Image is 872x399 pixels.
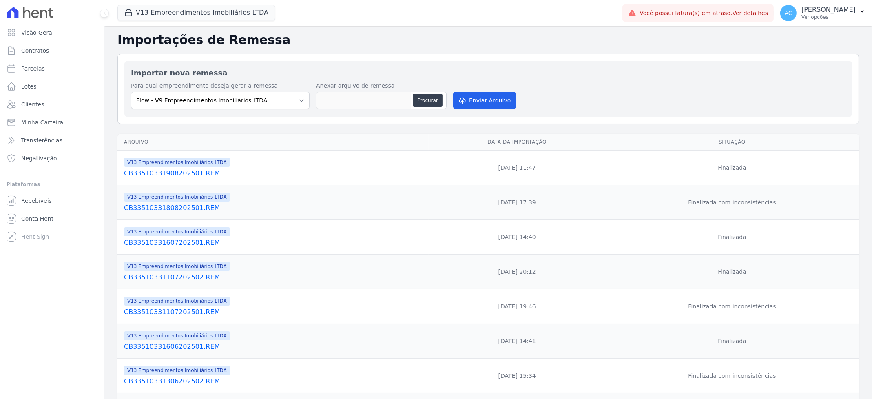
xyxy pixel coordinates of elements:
[21,64,45,73] span: Parcelas
[785,10,792,16] span: AC
[429,151,605,185] td: [DATE] 11:47
[429,359,605,393] td: [DATE] 15:34
[429,185,605,220] td: [DATE] 17:39
[801,14,856,20] p: Ver opções
[21,136,62,144] span: Transferências
[605,151,859,185] td: Finalizada
[605,220,859,255] td: Finalizada
[3,60,101,77] a: Parcelas
[3,78,101,95] a: Lotes
[131,82,310,90] label: Para qual empreendimento deseja gerar a remessa
[124,158,230,167] span: V13 Empreendimentos Imobiliários LTDA
[21,47,49,55] span: Contratos
[124,273,425,282] a: CB33510331107202502.REM
[605,255,859,289] td: Finalizada
[21,215,53,223] span: Conta Hent
[124,331,230,340] span: V13 Empreendimentos Imobiliários LTDA
[605,324,859,359] td: Finalizada
[429,289,605,324] td: [DATE] 19:46
[124,297,230,306] span: V13 Empreendimentos Imobiliários LTDA
[605,185,859,220] td: Finalizada com inconsistências
[429,324,605,359] td: [DATE] 14:41
[124,342,425,352] a: CB33510331606202501.REM
[640,9,768,18] span: Você possui fatura(s) em atraso.
[124,168,425,178] a: CB33510331908202501.REM
[117,5,275,20] button: V13 Empreendimentos Imobiliários LTDA
[124,227,230,236] span: V13 Empreendimentos Imobiliários LTDA
[429,255,605,289] td: [DATE] 20:12
[124,203,425,213] a: CB33510331808202501.REM
[21,154,57,162] span: Negativação
[21,100,44,109] span: Clientes
[21,118,63,126] span: Minha Carteira
[3,211,101,227] a: Conta Hent
[7,180,97,189] div: Plataformas
[124,193,230,202] span: V13 Empreendimentos Imobiliários LTDA
[3,114,101,131] a: Minha Carteira
[3,132,101,149] a: Transferências
[124,307,425,317] a: CB33510331107202501.REM
[21,82,37,91] span: Lotes
[3,96,101,113] a: Clientes
[117,33,859,47] h2: Importações de Remessa
[21,197,52,205] span: Recebíveis
[124,262,230,271] span: V13 Empreendimentos Imobiliários LTDA
[316,82,447,90] label: Anexar arquivo de remessa
[429,220,605,255] td: [DATE] 14:40
[117,134,429,151] th: Arquivo
[733,10,768,16] a: Ver detalhes
[124,238,425,248] a: CB33510331607202501.REM
[605,289,859,324] td: Finalizada com inconsistências
[3,24,101,41] a: Visão Geral
[131,67,845,78] h2: Importar nova remessa
[3,150,101,166] a: Negativação
[124,366,230,375] span: V13 Empreendimentos Imobiliários LTDA
[3,42,101,59] a: Contratos
[429,134,605,151] th: Data da Importação
[605,134,859,151] th: Situação
[413,94,442,107] button: Procurar
[21,29,54,37] span: Visão Geral
[801,6,856,14] p: [PERSON_NAME]
[3,193,101,209] a: Recebíveis
[124,377,425,386] a: CB33510331306202502.REM
[605,359,859,393] td: Finalizada com inconsistências
[774,2,872,24] button: AC [PERSON_NAME] Ver opções
[453,92,516,109] button: Enviar Arquivo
